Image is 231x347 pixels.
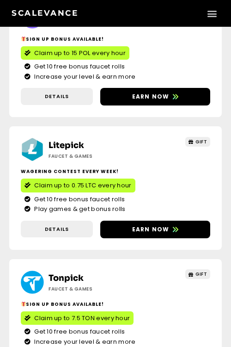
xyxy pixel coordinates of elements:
span: Claim up to 0.75 LTC every hour [34,181,131,190]
span: Get 10 free bonus faucet rolls [32,195,125,204]
span: Earn now [132,93,170,101]
a: Details [21,221,93,238]
span: Get 10 free bonus faucet rolls [32,62,125,71]
a: Tonpick [49,273,84,283]
a: Claim up to 15 POL every hour [21,46,129,60]
span: Details [45,93,69,100]
span: Details [45,225,69,233]
a: Scalevance [12,8,78,18]
a: Earn now [100,221,210,238]
span: GIFT [195,271,207,278]
a: Claim up to 7.5 TON every hour [21,311,134,325]
span: Get 10 free bonus faucet rolls [32,327,125,336]
span: Claim up to 7.5 TON every hour [34,314,130,323]
span: Claim up to 15 POL every hour [34,49,126,58]
a: Details [21,88,93,105]
a: Earn now [100,88,210,105]
a: GIFT [185,137,211,147]
img: 🎁 [21,302,26,306]
span: Increase your level & earn more [32,337,135,347]
h2: Wagering contest every week! [21,168,210,175]
a: GIFT [185,269,211,279]
h2: Faucet & Games [49,285,92,292]
img: 🎁 [21,37,26,41]
div: Menu Toggle [204,6,219,21]
h2: Sign Up Bonus Available! [21,301,210,308]
span: GIFT [195,138,207,145]
a: Litepick [49,140,84,150]
span: Play games & get bonus rolls [32,204,125,214]
span: Increase your level & earn more [32,72,135,81]
h2: Faucet & Games [49,153,92,160]
a: Claim up to 0.75 LTC every hour [21,179,135,192]
h2: Sign Up Bonus Available! [21,36,210,43]
span: Earn now [132,225,170,234]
